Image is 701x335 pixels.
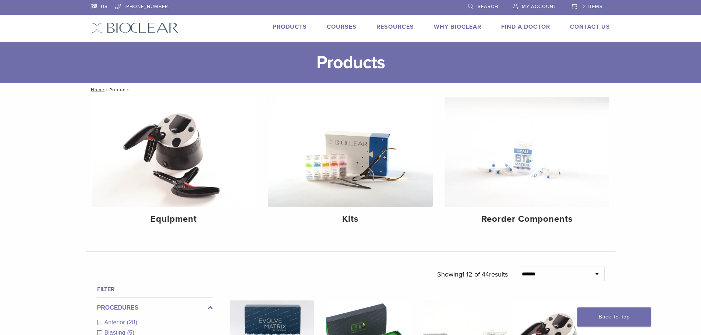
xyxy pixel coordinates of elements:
[127,319,137,325] span: (28)
[570,23,610,31] a: Contact Us
[97,285,213,294] h4: Filter
[462,270,489,278] span: 1-12 of 44
[501,23,550,31] a: Find A Doctor
[89,87,105,92] a: Home
[86,83,616,96] nav: Products
[92,97,256,231] a: Equipment
[478,4,498,10] span: Search
[437,267,508,282] p: Showing results
[97,303,213,312] label: Procedures
[92,97,256,207] img: Equipment
[376,23,414,31] a: Resources
[327,23,357,31] a: Courses
[445,97,609,207] img: Reorder Components
[268,97,433,207] img: Kits
[91,22,178,33] img: Bioclear
[105,88,109,92] span: /
[522,4,556,10] span: My Account
[98,213,251,226] h4: Equipment
[105,319,127,325] span: Anterior
[577,307,651,327] a: Back To Top
[450,213,603,226] h4: Reorder Components
[445,97,609,231] a: Reorder Components
[273,23,307,31] a: Products
[274,213,427,226] h4: Kits
[268,97,433,231] a: Kits
[434,23,481,31] a: Why Bioclear
[583,4,603,10] span: 2 items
